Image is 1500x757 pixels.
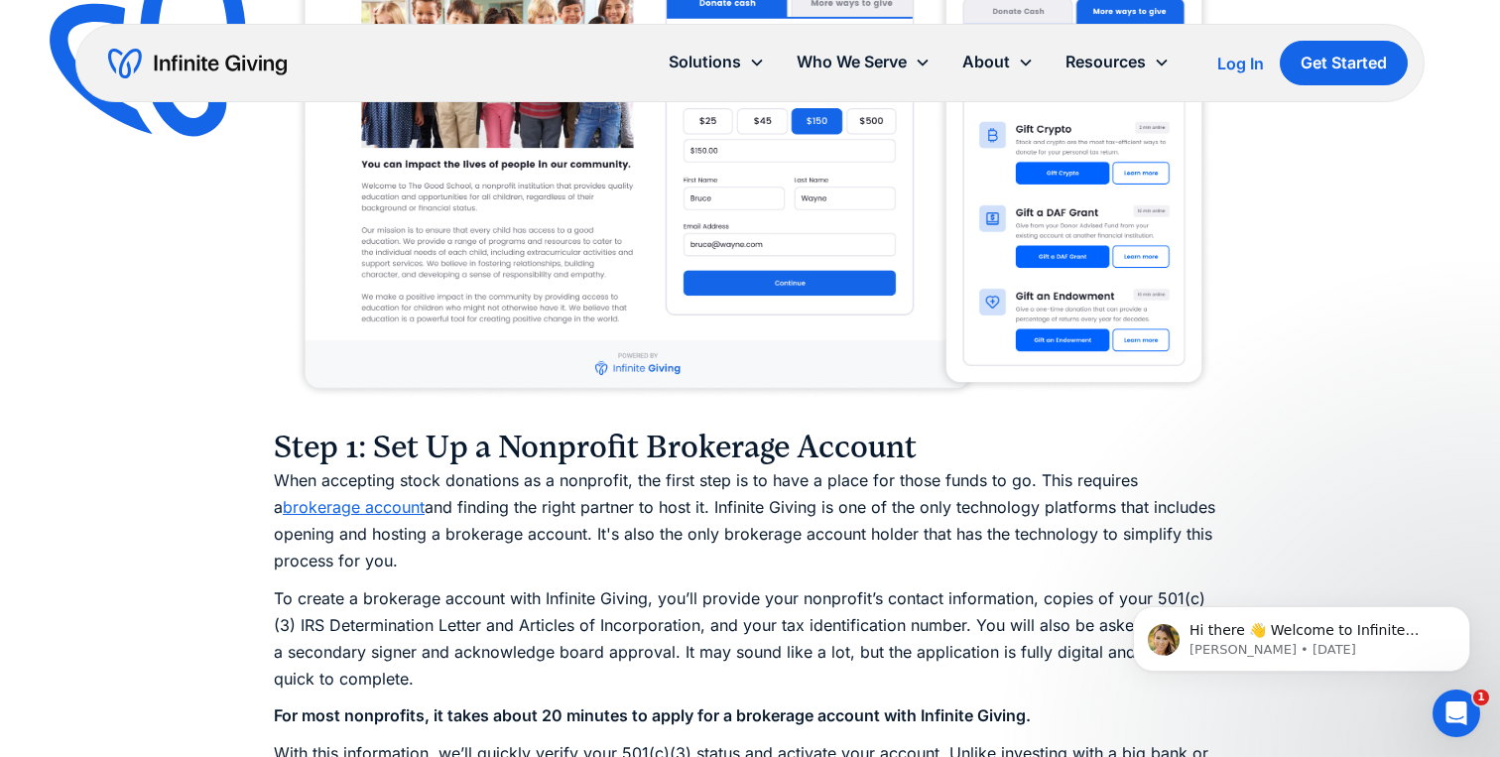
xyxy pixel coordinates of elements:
[1065,49,1146,75] div: Resources
[108,48,287,79] a: home
[1103,565,1500,703] iframe: Intercom notifications message
[1217,52,1264,75] a: Log In
[274,585,1226,694] p: To create a brokerage account with Infinite Giving, you’ll provide your nonprofit’s contact infor...
[962,49,1010,75] div: About
[781,41,946,83] div: Who We Serve
[1433,690,1480,737] iframe: Intercom live chat
[1217,56,1264,71] div: Log In
[946,41,1050,83] div: About
[653,41,781,83] div: Solutions
[1050,41,1186,83] div: Resources
[669,49,741,75] div: Solutions
[274,428,1226,467] h3: Step 1: Set Up a Nonprofit Brokerage Account
[797,49,907,75] div: Who We Serve
[274,467,1226,575] p: When accepting stock donations as a nonprofit, the first step is to have a place for those funds ...
[1280,41,1408,85] a: Get Started
[1473,690,1489,705] span: 1
[274,705,1031,725] strong: For most nonprofits, it takes about 20 minutes to apply for a brokerage account with Infinite Giv...
[283,497,425,517] a: brokerage account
